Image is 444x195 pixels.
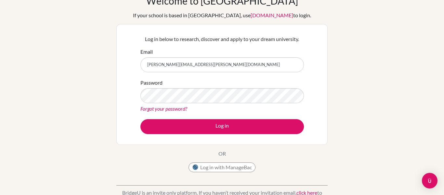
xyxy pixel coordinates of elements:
[133,11,311,19] div: If your school is based in [GEOGRAPHIC_DATA], use to login.
[189,162,255,172] button: Log in with ManageBac
[140,48,153,56] label: Email
[422,173,437,188] div: Open Intercom Messenger
[140,105,187,112] a: Forgot your password?
[140,119,304,134] button: Log in
[251,12,293,18] a: [DOMAIN_NAME]
[218,150,226,158] p: OR
[140,79,163,87] label: Password
[140,35,304,43] p: Log in below to research, discover and apply to your dream university.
